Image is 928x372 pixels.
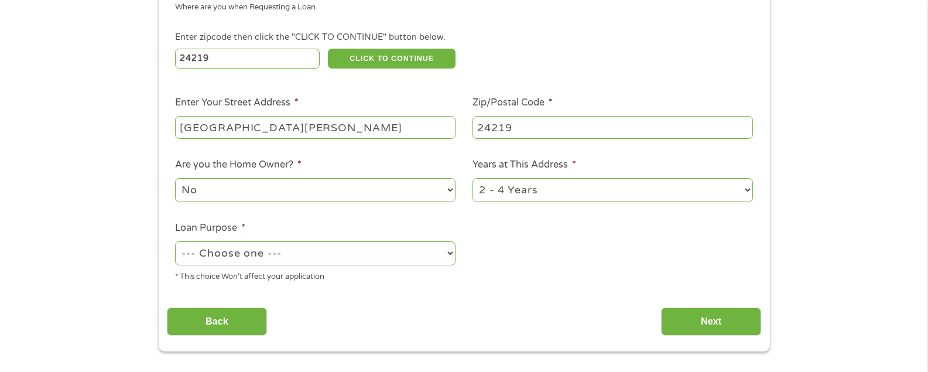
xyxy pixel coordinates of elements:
label: Zip/Postal Code [472,97,553,109]
input: Back [167,308,267,336]
div: * This choice Won’t affect your application [175,267,456,283]
label: Years at This Address [472,159,576,171]
button: CLICK TO CONTINUE [328,49,456,69]
input: Enter Zipcode (e.g 01510) [175,49,320,69]
input: 1 Main Street [175,116,456,138]
label: Loan Purpose [175,222,245,234]
div: Where are you when Requesting a Loan. [175,2,744,13]
div: Enter zipcode then click the "CLICK TO CONTINUE" button below. [175,31,752,44]
input: Next [661,308,761,336]
label: Enter Your Street Address [175,97,299,109]
label: Are you the Home Owner? [175,159,302,171]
